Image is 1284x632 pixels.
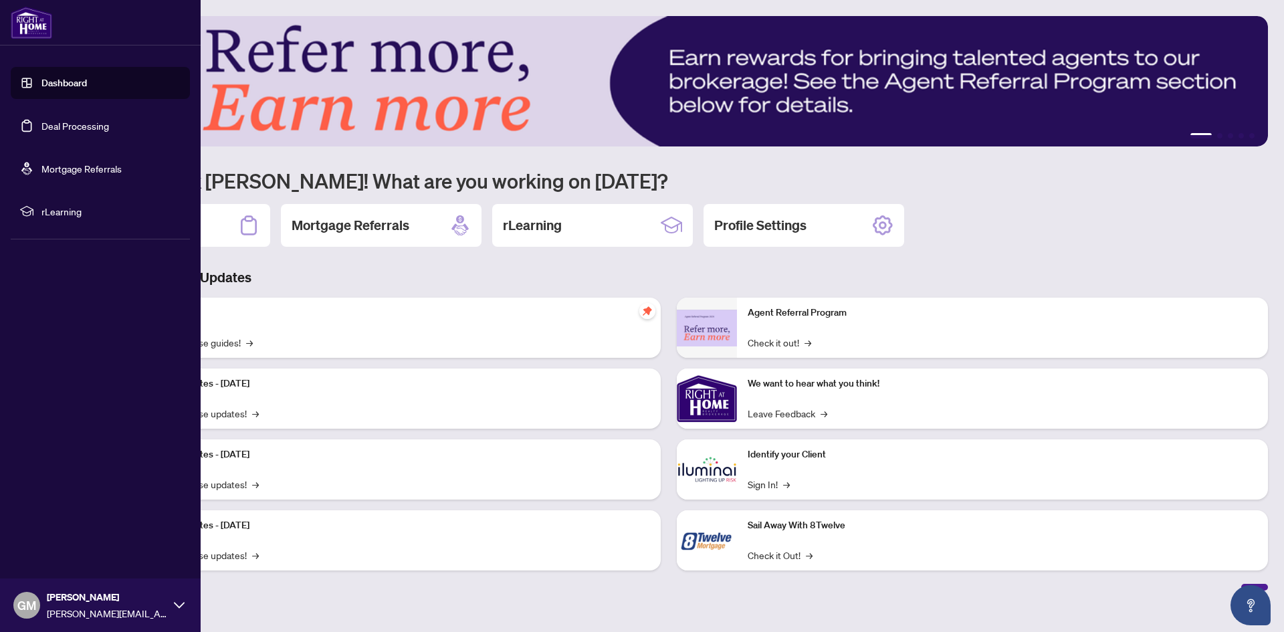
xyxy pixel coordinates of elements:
img: Sail Away With 8Twelve [677,510,737,570]
a: Deal Processing [41,120,109,132]
img: logo [11,7,52,39]
span: [PERSON_NAME][EMAIL_ADDRESS][PERSON_NAME][DOMAIN_NAME] [47,606,167,621]
p: Platform Updates - [DATE] [140,377,650,391]
img: Agent Referral Program [677,310,737,346]
img: Slide 0 [70,16,1268,146]
span: rLearning [41,204,181,219]
h2: rLearning [503,216,562,235]
button: 4 [1239,133,1244,138]
h3: Brokerage & Industry Updates [70,268,1268,287]
a: Sign In!→ [748,477,790,492]
a: Check it Out!→ [748,548,813,562]
a: Dashboard [41,77,87,89]
span: → [783,477,790,492]
button: Open asap [1230,585,1271,625]
span: pushpin [639,303,655,319]
p: Self-Help [140,306,650,320]
span: → [252,548,259,562]
span: [PERSON_NAME] [47,590,167,605]
p: Identify your Client [748,447,1257,462]
span: → [821,406,827,421]
img: We want to hear what you think! [677,368,737,429]
button: 5 [1249,133,1255,138]
p: Agent Referral Program [748,306,1257,320]
button: 1 [1190,133,1212,138]
img: Identify your Client [677,439,737,500]
button: 3 [1228,133,1233,138]
span: → [806,548,813,562]
h2: Profile Settings [714,216,807,235]
span: → [805,335,811,350]
h1: Welcome back [PERSON_NAME]! What are you working on [DATE]? [70,168,1268,193]
span: GM [17,596,36,615]
span: → [252,406,259,421]
a: Leave Feedback→ [748,406,827,421]
p: Platform Updates - [DATE] [140,518,650,533]
a: Check it out!→ [748,335,811,350]
span: → [252,477,259,492]
span: → [246,335,253,350]
p: Sail Away With 8Twelve [748,518,1257,533]
p: We want to hear what you think! [748,377,1257,391]
button: 2 [1217,133,1222,138]
p: Platform Updates - [DATE] [140,447,650,462]
h2: Mortgage Referrals [292,216,409,235]
a: Mortgage Referrals [41,163,122,175]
